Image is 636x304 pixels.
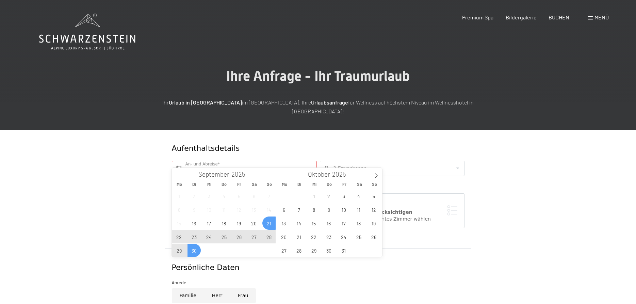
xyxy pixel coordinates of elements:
[277,230,291,243] span: Oktober 20, 2025
[277,217,291,230] span: Oktober 13, 2025
[322,203,336,216] span: Oktober 9, 2025
[232,230,246,243] span: September 26, 2025
[232,217,246,230] span: September 19, 2025
[307,230,321,243] span: Oktober 22, 2025
[172,279,464,286] div: Anrede
[187,189,201,203] span: September 2, 2025
[337,217,350,230] span: Oktober 17, 2025
[292,230,306,243] span: Oktober 21, 2025
[307,203,321,216] span: Oktober 8, 2025
[352,189,365,203] span: Oktober 4, 2025
[327,216,457,223] div: Ich möchte ein bestimmtes Zimmer wählen
[367,230,380,243] span: Oktober 26, 2025
[352,203,365,216] span: Oktober 11, 2025
[549,14,569,20] a: BUCHEN
[262,230,276,243] span: September 28, 2025
[247,217,261,230] span: September 20, 2025
[330,170,353,178] input: Year
[277,244,291,257] span: Oktober 27, 2025
[202,217,216,230] span: September 17, 2025
[307,189,321,203] span: Oktober 1, 2025
[337,182,352,187] span: Fr
[337,244,350,257] span: Oktober 31, 2025
[292,217,306,230] span: Oktober 14, 2025
[247,230,261,243] span: September 27, 2025
[352,217,365,230] span: Oktober 18, 2025
[292,203,306,216] span: Oktober 7, 2025
[187,182,202,187] span: Di
[262,182,277,187] span: So
[352,230,365,243] span: Oktober 25, 2025
[322,217,336,230] span: Oktober 16, 2025
[247,182,262,187] span: Sa
[367,182,382,187] span: So
[148,98,488,115] p: Ihr im [GEOGRAPHIC_DATA]. Ihre für Wellness auf höchstem Niveau im Wellnesshotel in [GEOGRAPHIC_D...
[198,171,229,178] span: September
[308,171,330,178] span: Oktober
[277,182,292,187] span: Mo
[277,203,291,216] span: Oktober 6, 2025
[322,182,337,187] span: Do
[187,244,201,257] span: September 30, 2025
[506,14,537,20] a: Bildergalerie
[367,203,380,216] span: Oktober 12, 2025
[217,182,232,187] span: Do
[337,189,350,203] span: Oktober 3, 2025
[367,189,380,203] span: Oktober 5, 2025
[311,99,348,106] strong: Urlaubsanfrage
[462,14,493,20] a: Premium Spa
[169,99,242,106] strong: Urlaub in [GEOGRAPHIC_DATA]
[172,143,415,154] div: Aufenthaltsdetails
[217,230,231,243] span: September 25, 2025
[173,189,186,203] span: September 1, 2025
[217,217,231,230] span: September 18, 2025
[247,189,261,203] span: September 6, 2025
[229,170,252,178] input: Year
[232,182,247,187] span: Fr
[226,68,410,84] span: Ihre Anfrage - Ihr Traumurlaub
[307,182,322,187] span: Mi
[322,189,336,203] span: Oktober 2, 2025
[217,203,231,216] span: September 11, 2025
[202,203,216,216] span: September 10, 2025
[262,203,276,216] span: September 14, 2025
[202,189,216,203] span: September 3, 2025
[202,230,216,243] span: September 24, 2025
[173,203,186,216] span: September 8, 2025
[232,203,246,216] span: September 12, 2025
[292,182,307,187] span: Di
[262,189,276,203] span: September 7, 2025
[292,244,306,257] span: Oktober 28, 2025
[307,244,321,257] span: Oktober 29, 2025
[337,230,350,243] span: Oktober 24, 2025
[217,189,231,203] span: September 4, 2025
[327,209,457,216] div: Zimmerwunsch berücksichtigen
[202,182,217,187] span: Mi
[173,244,186,257] span: September 29, 2025
[337,203,350,216] span: Oktober 10, 2025
[173,230,186,243] span: September 22, 2025
[187,217,201,230] span: September 16, 2025
[172,182,187,187] span: Mo
[187,230,201,243] span: September 23, 2025
[232,189,246,203] span: September 5, 2025
[352,182,367,187] span: Sa
[187,203,201,216] span: September 9, 2025
[173,217,186,230] span: September 15, 2025
[247,203,261,216] span: September 13, 2025
[322,244,336,257] span: Oktober 30, 2025
[307,217,321,230] span: Oktober 15, 2025
[594,14,609,20] span: Menü
[172,262,464,273] div: Persönliche Daten
[322,230,336,243] span: Oktober 23, 2025
[367,217,380,230] span: Oktober 19, 2025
